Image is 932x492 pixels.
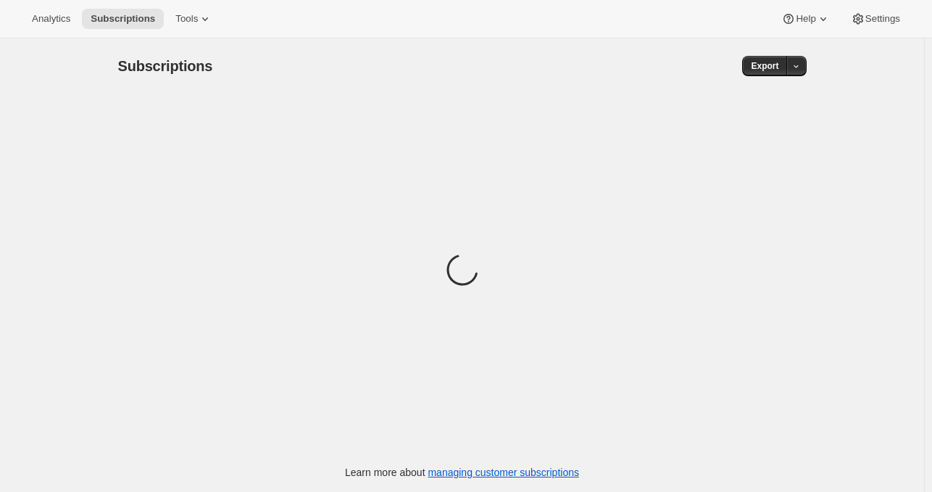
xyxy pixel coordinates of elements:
[428,467,579,478] a: managing customer subscriptions
[82,9,164,29] button: Subscriptions
[118,58,213,74] span: Subscriptions
[842,9,909,29] button: Settings
[91,13,155,25] span: Subscriptions
[865,13,900,25] span: Settings
[175,13,198,25] span: Tools
[345,465,579,480] p: Learn more about
[167,9,221,29] button: Tools
[32,13,70,25] span: Analytics
[742,56,787,76] button: Export
[773,9,839,29] button: Help
[796,13,815,25] span: Help
[751,60,778,72] span: Export
[23,9,79,29] button: Analytics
